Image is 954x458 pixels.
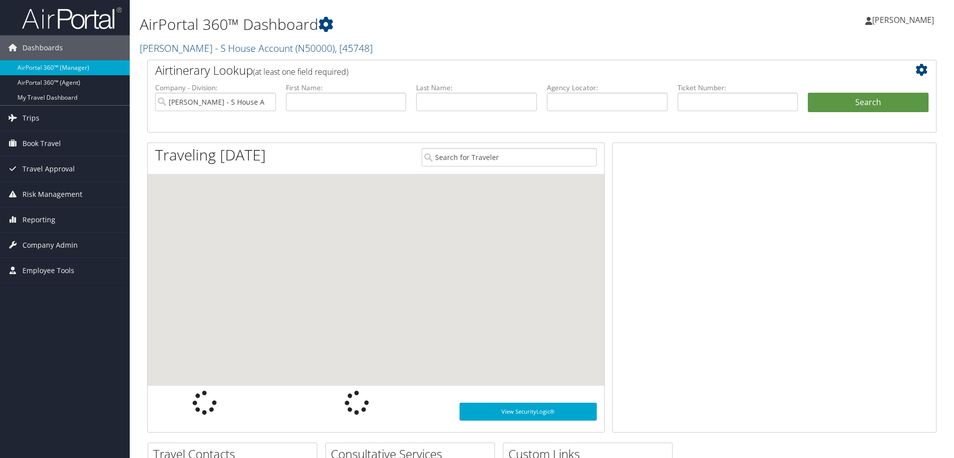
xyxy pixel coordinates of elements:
[155,145,266,165] h1: Traveling [DATE]
[295,41,335,55] span: ( N50000 )
[22,35,63,60] span: Dashboards
[22,233,78,258] span: Company Admin
[22,131,61,156] span: Book Travel
[547,83,668,93] label: Agency Locator:
[872,14,934,25] span: [PERSON_NAME]
[808,93,929,113] button: Search
[22,156,75,181] span: Travel Approval
[286,83,407,93] label: First Name:
[865,5,944,35] a: [PERSON_NAME]
[22,258,74,283] span: Employee Tools
[140,41,373,55] a: [PERSON_NAME] - S House Account
[22,182,82,207] span: Risk Management
[422,148,597,166] input: Search for Traveler
[140,14,676,35] h1: AirPortal 360™ Dashboard
[22,6,122,30] img: airportal-logo.png
[253,66,348,77] span: (at least one field required)
[155,62,863,79] h2: Airtinerary Lookup
[460,403,597,421] a: View SecurityLogic®
[416,83,537,93] label: Last Name:
[335,41,373,55] span: , [ 45748 ]
[155,83,276,93] label: Company - Division:
[22,106,39,131] span: Trips
[678,83,798,93] label: Ticket Number:
[22,207,55,232] span: Reporting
